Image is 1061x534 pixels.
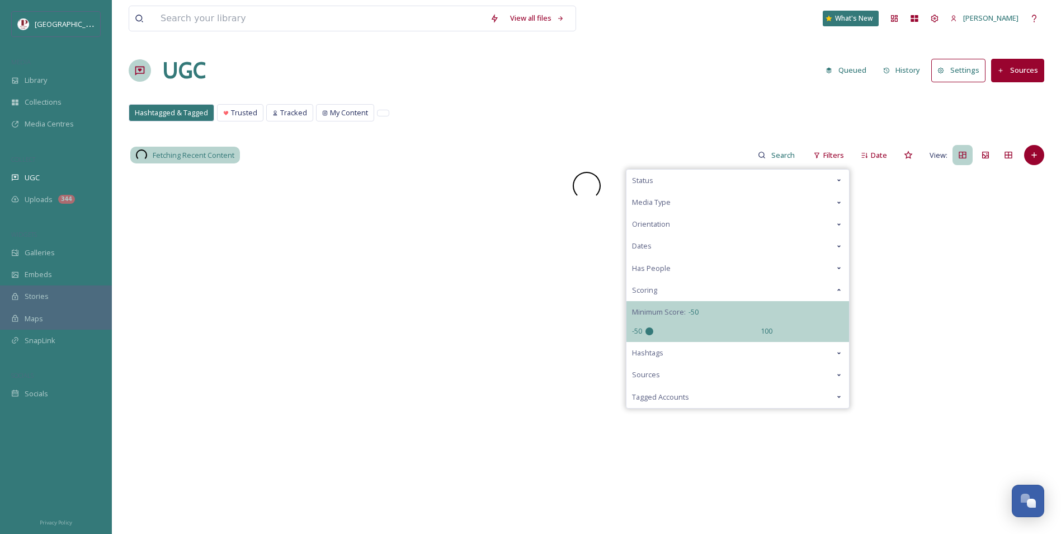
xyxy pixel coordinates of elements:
[632,285,657,296] span: Scoring
[11,58,31,66] span: MEDIA
[155,6,484,31] input: Search your library
[820,59,878,81] a: Queued
[25,119,74,129] span: Media Centres
[632,241,652,251] span: Dates
[25,194,53,205] span: Uploads
[632,326,642,336] span: -50
[25,97,62,107] span: Collections
[280,107,307,118] span: Tracked
[878,59,926,81] button: History
[11,230,37,238] span: WIDGETS
[135,107,208,118] span: Hashtagged & Tagged
[963,13,1018,23] span: [PERSON_NAME]
[25,388,48,399] span: Socials
[632,348,663,358] span: Hashtags
[231,107,257,118] span: Trusted
[11,155,35,163] span: COLLECT
[25,75,47,86] span: Library
[35,18,106,29] span: [GEOGRAPHIC_DATA]
[820,59,872,81] button: Queued
[823,11,879,26] a: What's New
[632,369,660,380] span: Sources
[931,59,991,82] a: Settings
[766,144,802,166] input: Search
[930,150,947,161] span: View:
[689,307,699,317] span: -50
[632,197,671,208] span: Media Type
[632,175,653,186] span: Status
[25,335,55,346] span: SnapLink
[991,59,1044,82] button: Sources
[25,247,55,258] span: Galleries
[761,326,772,336] span: 100
[25,269,52,280] span: Embeds
[1012,485,1044,517] button: Open Chat
[878,59,932,81] a: History
[25,172,40,183] span: UGC
[632,392,689,402] span: Tagged Accounts
[162,54,206,87] a: UGC
[25,291,49,302] span: Stories
[632,263,671,274] span: Has People
[40,515,72,528] a: Privacy Policy
[153,150,234,161] span: Fetching Recent Content
[40,519,72,526] span: Privacy Policy
[931,59,985,82] button: Settings
[871,150,887,161] span: Date
[632,219,670,229] span: Orientation
[945,7,1024,29] a: [PERSON_NAME]
[25,313,43,324] span: Maps
[632,307,686,317] span: Minimum Score:
[11,371,34,380] span: SOCIALS
[330,107,368,118] span: My Content
[18,18,29,30] img: download%20(5).png
[823,150,844,161] span: Filters
[58,195,75,204] div: 344
[504,7,570,29] a: View all files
